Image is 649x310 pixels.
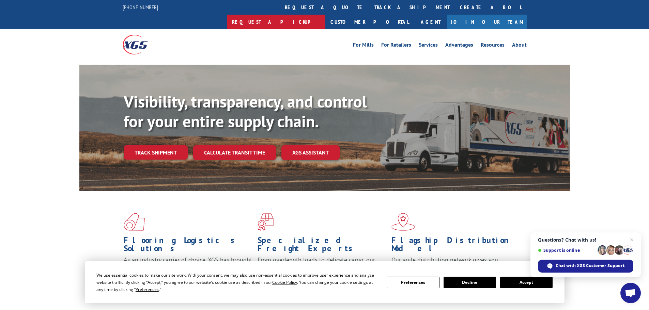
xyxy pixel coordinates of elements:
[272,279,297,285] span: Cookie Policy
[353,42,374,50] a: For Mills
[124,236,252,256] h1: Flooring Logistics Solutions
[620,283,641,303] div: Open chat
[227,15,325,29] a: Request a pickup
[124,145,188,160] a: Track shipment
[387,277,439,288] button: Preferences
[124,213,145,231] img: xgs-icon-total-supply-chain-intelligence-red
[281,145,340,160] a: XGS ASSISTANT
[628,236,636,244] span: Close chat
[325,15,414,29] a: Customer Portal
[414,15,447,29] a: Agent
[193,145,276,160] a: Calculate transit time
[419,42,438,50] a: Services
[391,213,415,231] img: xgs-icon-flagship-distribution-model-red
[538,248,595,253] span: Support is online
[512,42,527,50] a: About
[500,277,553,288] button: Accept
[258,256,386,286] p: From overlength loads to delicate cargo, our experienced staff knows the best way to move your fr...
[96,272,378,293] div: We use essential cookies to make our site work. With your consent, we may also use non-essential ...
[444,277,496,288] button: Decline
[481,42,505,50] a: Resources
[124,256,252,280] span: As an industry carrier of choice, XGS has brought innovation and dedication to flooring logistics...
[85,261,565,303] div: Cookie Consent Prompt
[391,236,520,256] h1: Flagship Distribution Model
[445,42,473,50] a: Advantages
[258,236,386,256] h1: Specialized Freight Experts
[538,260,633,273] div: Chat with XGS Customer Support
[447,15,527,29] a: Join Our Team
[538,237,633,243] span: Questions? Chat with us!
[123,4,158,11] a: [PHONE_NUMBER]
[556,263,624,269] span: Chat with XGS Customer Support
[258,213,274,231] img: xgs-icon-focused-on-flooring-red
[124,91,367,132] b: Visibility, transparency, and control for your entire supply chain.
[136,287,159,292] span: Preferences
[391,256,517,272] span: Our agile distribution network gives you nationwide inventory management on demand.
[381,42,411,50] a: For Retailers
